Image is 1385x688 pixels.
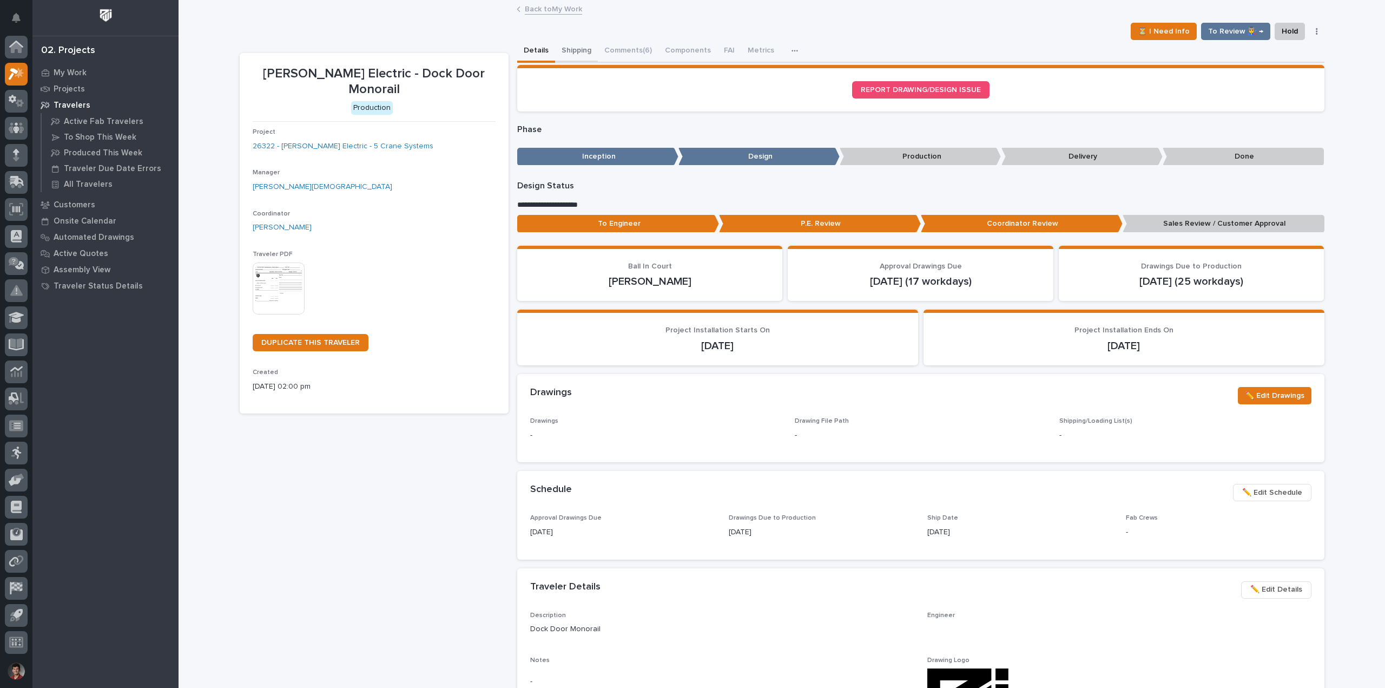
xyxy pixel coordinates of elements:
[54,200,95,210] p: Customers
[530,612,566,619] span: Description
[1059,430,1311,441] p: -
[54,217,116,226] p: Onsite Calendar
[530,676,914,687] p: -
[880,263,962,270] span: Approval Drawings Due
[54,281,143,291] p: Traveler Status Details
[719,215,921,233] p: P.E. Review
[1072,275,1311,288] p: [DATE] (25 workdays)
[517,40,555,63] button: Details
[729,527,914,538] p: [DATE]
[32,213,179,229] a: Onsite Calendar
[5,6,28,29] button: Notifications
[5,660,28,683] button: users-avatar
[32,81,179,97] a: Projects
[42,129,179,145] a: To Shop This Week
[665,326,770,334] span: Project Installation Starts On
[54,101,90,110] p: Travelers
[32,97,179,113] a: Travelers
[1074,326,1173,334] span: Project Installation Ends On
[32,261,179,278] a: Assembly View
[1233,484,1311,501] button: ✏️ Edit Schedule
[54,249,108,259] p: Active Quotes
[927,612,955,619] span: Engineer
[253,181,392,193] a: [PERSON_NAME][DEMOGRAPHIC_DATA]
[42,114,179,129] a: Active Fab Travelers
[253,369,278,376] span: Created
[253,129,275,135] span: Project
[54,84,85,94] p: Projects
[253,222,312,233] a: [PERSON_NAME]
[253,334,368,351] a: DUPLICATE THIS TRAVELER
[1275,23,1305,40] button: Hold
[517,125,1324,135] p: Phase
[64,180,113,189] p: All Travelers
[96,5,116,25] img: Workspace Logo
[42,161,179,176] a: Traveler Due Date Errors
[927,527,1113,538] p: [DATE]
[1123,215,1324,233] p: Sales Review / Customer Approval
[253,251,293,258] span: Traveler PDF
[1242,486,1302,499] span: ✏️ Edit Schedule
[840,148,1001,166] p: Production
[41,45,95,57] div: 02. Projects
[1250,583,1302,596] span: ✏️ Edit Details
[32,64,179,81] a: My Work
[517,148,678,166] p: Inception
[64,148,142,158] p: Produced This Week
[1138,25,1190,38] span: ⏳ I Need Info
[32,278,179,294] a: Traveler Status Details
[927,515,958,521] span: Ship Date
[795,418,849,424] span: Drawing File Path
[555,40,598,63] button: Shipping
[1126,515,1158,521] span: Fab Crews
[1238,387,1311,404] button: ✏️ Edit Drawings
[795,430,797,441] p: -
[253,169,280,176] span: Manager
[530,624,914,635] p: Dock Door Monorail
[530,339,905,352] p: [DATE]
[253,211,290,217] span: Coordinator
[530,484,572,496] h2: Schedule
[525,2,582,15] a: Back toMy Work
[530,418,558,424] span: Drawings
[936,339,1311,352] p: [DATE]
[717,40,741,63] button: FAI
[530,387,572,399] h2: Drawings
[64,164,161,174] p: Traveler Due Date Errors
[1282,25,1298,38] span: Hold
[729,515,816,521] span: Drawings Due to Production
[64,133,136,142] p: To Shop This Week
[658,40,717,63] button: Components
[253,381,496,392] p: [DATE] 02:00 pm
[741,40,781,63] button: Metrics
[1201,23,1270,40] button: To Review 👨‍🏭 →
[1059,418,1132,424] span: Shipping/Loading List(s)
[54,233,134,243] p: Automated Drawings
[628,263,672,270] span: Ball In Court
[517,181,1324,191] p: Design Status
[852,81,990,99] a: REPORT DRAWING/DESIGN ISSUE
[54,68,87,78] p: My Work
[42,176,179,192] a: All Travelers
[921,215,1123,233] p: Coordinator Review
[253,141,433,152] a: 26322 - [PERSON_NAME] Electric - 5 Crane Systems
[530,657,550,664] span: Notes
[1001,148,1163,166] p: Delivery
[42,145,179,160] a: Produced This Week
[253,66,496,97] p: [PERSON_NAME] Electric - Dock Door Monorail
[1241,581,1311,599] button: ✏️ Edit Details
[261,339,360,346] span: DUPLICATE THIS TRAVELER
[801,275,1040,288] p: [DATE] (17 workdays)
[530,581,601,593] h2: Traveler Details
[678,148,840,166] p: Design
[530,430,782,441] p: -
[14,13,28,30] div: Notifications
[598,40,658,63] button: Comments (6)
[530,515,602,521] span: Approval Drawings Due
[1208,25,1263,38] span: To Review 👨‍🏭 →
[54,265,110,275] p: Assembly View
[1126,527,1311,538] p: -
[517,215,719,233] p: To Engineer
[530,527,716,538] p: [DATE]
[1245,389,1304,402] span: ✏️ Edit Drawings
